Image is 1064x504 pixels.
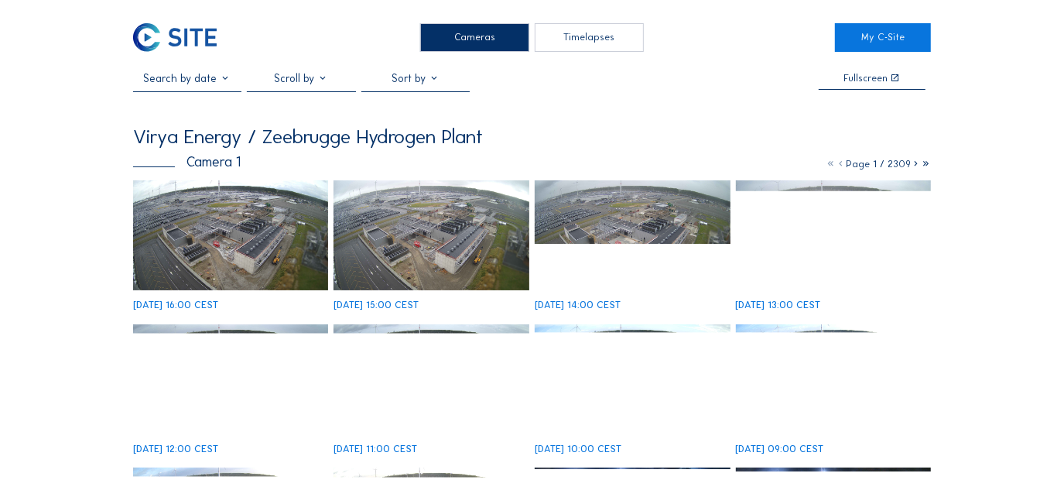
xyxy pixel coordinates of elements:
[334,300,419,310] div: [DATE] 15:00 CEST
[736,300,821,310] div: [DATE] 13:00 CEST
[844,74,888,84] div: Fullscreen
[535,180,730,290] img: image_52900192
[133,444,218,454] div: [DATE] 12:00 CEST
[334,444,417,454] div: [DATE] 11:00 CEST
[736,324,931,434] img: image_52897309
[535,23,643,51] div: Timelapses
[133,23,217,51] img: C-SITE Logo
[334,180,529,290] img: image_52900716
[133,180,328,290] img: image_52901358
[334,324,529,434] img: image_52898349
[835,23,931,51] a: My C-Site
[133,300,218,310] div: [DATE] 16:00 CEST
[133,23,229,51] a: C-SITE Logo
[535,324,730,434] img: image_52897877
[133,156,241,170] div: Camera 1
[535,300,621,310] div: [DATE] 14:00 CEST
[535,444,621,454] div: [DATE] 10:00 CEST
[420,23,529,51] div: Cameras
[736,444,824,454] div: [DATE] 09:00 CEST
[736,180,931,290] img: image_52899620
[133,127,483,146] div: Virya Energy / Zeebrugge Hydrogen Plant
[133,324,328,434] img: image_52899050
[133,72,241,85] input: Search by date 󰅀
[846,158,911,170] span: Page 1 / 2309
